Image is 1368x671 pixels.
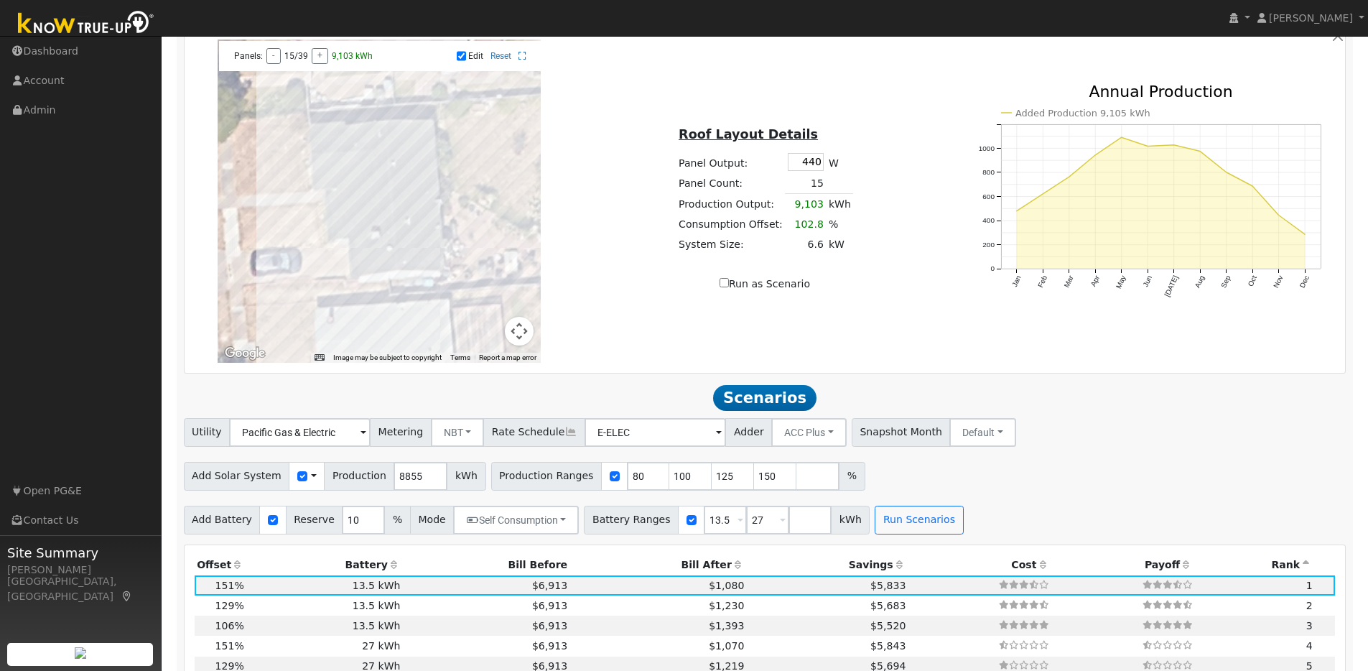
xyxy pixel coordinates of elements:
[215,640,244,652] span: 151%
[785,194,826,215] td: 9,103
[450,353,470,361] a: Terms (opens in new tab)
[246,616,403,636] td: 13.5 kWh
[370,418,432,447] span: Metering
[532,600,567,611] span: $6,913
[982,241,995,249] text: 200
[121,591,134,602] a: Map
[1163,274,1180,298] text: [DATE]
[215,600,244,611] span: 129%
[491,462,602,491] span: Production Ranges
[221,344,269,363] a: Open this area in Google Maps (opens a new window)
[875,506,963,535] button: Run Scenarios
[403,555,570,575] th: Bill Before
[1011,559,1036,570] span: Cost
[1036,274,1048,290] text: Feb
[1247,274,1259,288] text: Oct
[826,215,853,235] td: %
[1271,559,1300,570] span: Rank
[234,51,263,61] span: Panels:
[1193,274,1206,290] text: Aug
[709,640,744,652] span: $1,070
[1224,170,1229,175] circle: onclick=""
[483,418,585,447] span: Rate Schedule
[870,620,906,631] span: $5,520
[785,215,826,235] td: 102.8
[1062,274,1075,289] text: Mar
[709,580,744,591] span: $1,080
[447,462,485,491] span: kWh
[831,506,870,535] span: kWh
[1066,174,1072,180] circle: onclick=""
[1219,274,1232,290] text: Sep
[584,506,679,535] span: Battery Ranges
[1145,559,1180,570] span: Payoff
[713,385,816,411] span: Scenarios
[949,418,1016,447] button: Default
[1115,274,1127,290] text: May
[679,127,818,142] u: Roof Layout Details
[990,265,995,273] text: 0
[468,51,483,61] label: Edit
[453,506,579,535] button: Self Consumption
[532,620,567,631] span: $6,913
[870,640,906,652] span: $5,843
[785,235,826,255] td: 6.6
[826,150,853,173] td: W
[1145,144,1150,149] circle: onclick=""
[1306,580,1313,591] span: 1
[1197,149,1203,154] circle: onclick=""
[1302,231,1308,237] circle: onclick=""
[1171,142,1177,148] circle: onclick=""
[1269,12,1353,24] span: [PERSON_NAME]
[266,48,281,64] button: -
[431,418,485,447] button: NBT
[184,418,231,447] span: Utility
[246,596,403,616] td: 13.5 kWh
[870,580,906,591] span: $5,833
[246,636,403,656] td: 27 kWh
[1276,213,1282,218] circle: onclick=""
[1272,274,1284,290] text: Nov
[7,543,154,563] span: Site Summary
[1089,83,1232,101] text: Annual Production
[1092,152,1098,158] circle: onclick=""
[246,575,403,596] td: 13.5 kWh
[771,418,847,447] button: ACC Plus
[11,8,162,40] img: Know True-Up
[324,462,394,491] span: Production
[1089,274,1102,287] text: Apr
[229,418,371,447] input: Select a Utility
[221,344,269,363] img: Google
[184,462,290,491] span: Add Solar System
[839,462,865,491] span: %
[720,278,729,287] input: Run as Scenario
[7,574,154,604] div: [GEOGRAPHIC_DATA], [GEOGRAPHIC_DATA]
[246,555,403,575] th: Battery
[75,647,86,659] img: retrieve
[826,235,853,255] td: kW
[1250,183,1255,189] circle: onclick=""
[333,353,442,361] span: Image may be subject to copyright
[826,194,853,215] td: kWh
[7,563,154,578] div: [PERSON_NAME]
[709,600,744,611] span: $1,230
[982,217,995,225] text: 400
[532,640,567,652] span: $6,913
[315,353,325,363] button: Keyboard shortcuts
[1015,108,1150,119] text: Added Production 9,105 kWh
[312,48,328,64] button: +
[1306,640,1313,652] span: 4
[585,418,726,447] input: Select a Rate Schedule
[676,235,786,255] td: System Size:
[184,506,261,535] span: Add Battery
[1306,600,1313,611] span: 2
[286,506,343,535] span: Reserve
[1298,274,1311,290] text: Dec
[849,559,893,570] span: Savings
[518,51,526,61] a: Full Screen
[676,194,786,215] td: Production Output:
[676,150,786,173] td: Panel Output:
[1010,274,1023,288] text: Jan
[1040,191,1046,197] circle: onclick=""
[1306,620,1313,631] span: 3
